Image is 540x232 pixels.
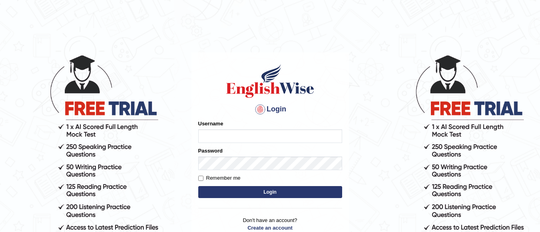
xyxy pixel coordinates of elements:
a: Create an account [198,224,342,232]
h4: Login [198,103,342,116]
input: Remember me [198,176,203,181]
label: Remember me [198,174,241,182]
label: Username [198,120,223,127]
button: Login [198,186,342,198]
label: Password [198,147,223,155]
img: Logo of English Wise sign in for intelligent practice with AI [225,63,316,99]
